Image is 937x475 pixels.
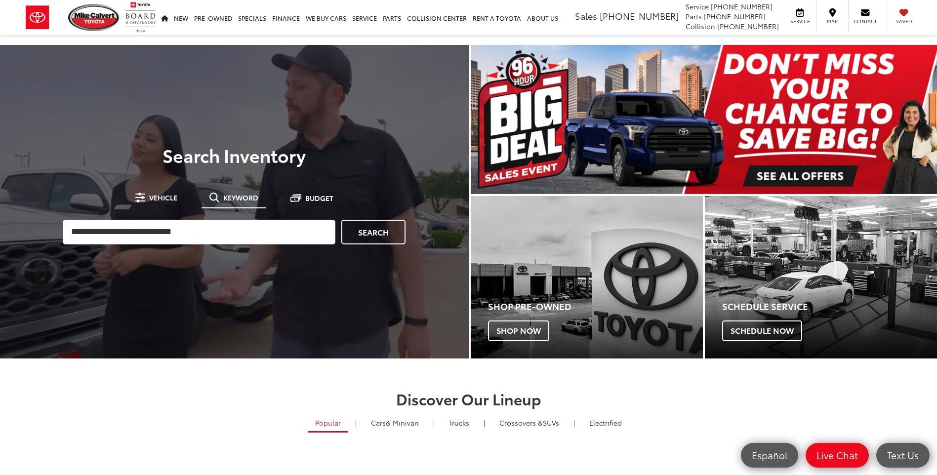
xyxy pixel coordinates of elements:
a: Popular [308,414,348,433]
a: Schedule Service Schedule Now [705,196,937,358]
span: Collision [686,21,715,31]
span: [PHONE_NUMBER] [717,21,779,31]
a: Trucks [442,414,477,431]
span: [PHONE_NUMBER] [704,11,766,21]
a: Español [741,443,798,468]
span: [PHONE_NUMBER] [600,9,679,22]
img: Mike Calvert Toyota [68,4,121,31]
span: Text Us [882,449,924,461]
span: Service [789,18,811,25]
span: Crossovers & [499,418,543,428]
span: Sales [575,9,597,22]
span: [PHONE_NUMBER] [711,1,773,11]
h4: Schedule Service [722,302,937,312]
a: Live Chat [806,443,869,468]
div: Toyota [471,196,703,358]
span: Contact [854,18,877,25]
a: SUVs [492,414,567,431]
a: Search [341,220,406,244]
span: Schedule Now [722,320,802,341]
span: Keyword [223,194,258,201]
li: | [431,418,437,428]
li: | [571,418,577,428]
span: Español [747,449,792,461]
a: Shop Pre-Owned Shop Now [471,196,703,358]
li: | [481,418,488,428]
h4: Shop Pre-Owned [488,302,703,312]
h3: Search Inventory [41,145,427,165]
span: Saved [893,18,915,25]
a: Cars [364,414,426,431]
a: Text Us [876,443,930,468]
span: Map [821,18,843,25]
a: Electrified [582,414,629,431]
span: Live Chat [812,449,863,461]
div: Toyota [705,196,937,358]
span: Parts [686,11,702,21]
h2: Discover Our Lineup [121,391,817,407]
li: | [353,418,359,428]
span: Shop Now [488,320,549,341]
span: Service [686,1,709,11]
span: Budget [305,195,333,201]
span: & Minivan [386,418,419,428]
span: Vehicle [149,194,177,201]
